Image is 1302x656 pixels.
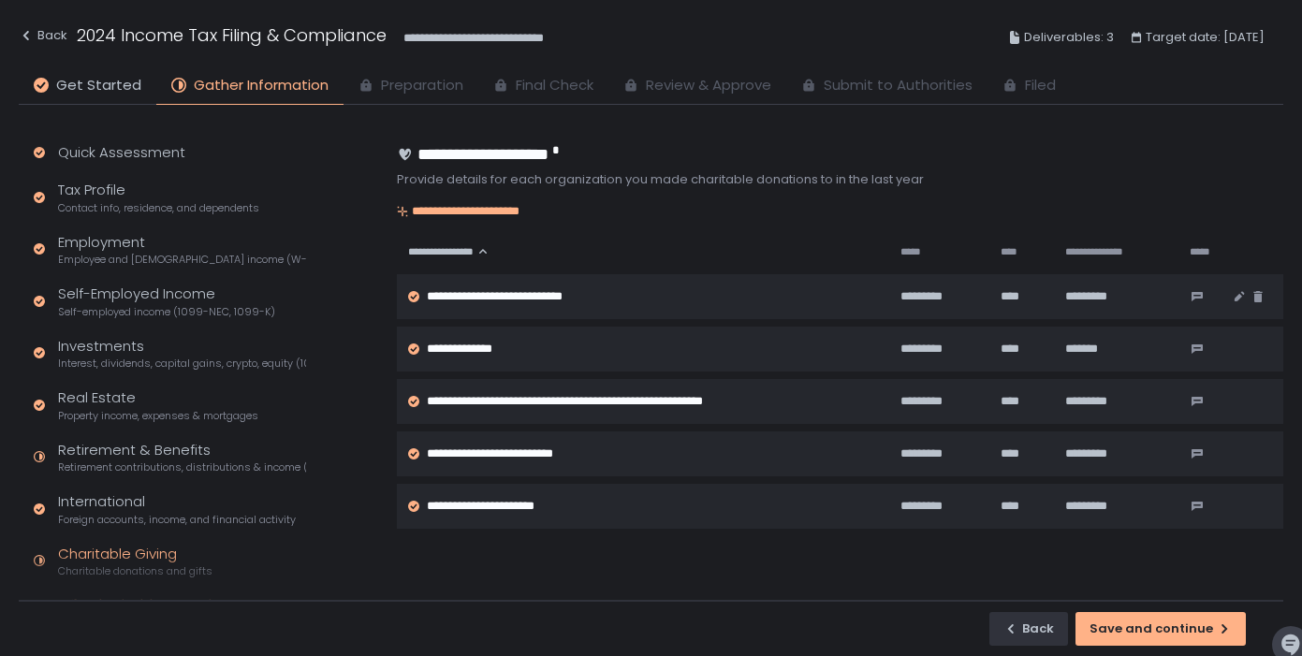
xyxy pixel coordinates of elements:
span: Submit to Authorities [824,75,973,96]
span: Charitable donations and gifts [58,564,212,578]
span: Get Started [56,75,141,96]
div: Employment [58,232,306,268]
div: Quick Assessment [58,142,185,164]
div: Retirement & Benefits [58,440,306,475]
div: Tax Profile [58,180,259,215]
span: Review & Approve [646,75,771,96]
h1: 2024 Income Tax Filing & Compliance [77,22,387,48]
button: Back [989,612,1068,646]
span: Self-employed income (1099-NEC, 1099-K) [58,305,275,319]
button: Back [19,22,67,53]
div: Back [1003,620,1054,637]
div: Back [19,24,67,47]
div: Self-Employed Income [58,284,275,319]
span: Target date: [DATE] [1146,26,1265,49]
span: Gather Information [194,75,329,96]
span: Filed [1025,75,1056,96]
span: Property income, expenses & mortgages [58,409,258,423]
span: Foreign accounts, income, and financial activity [58,513,296,527]
span: Final Check [516,75,593,96]
button: Save and continue [1075,612,1246,646]
span: Interest, dividends, capital gains, crypto, equity (1099s, K-1s) [58,357,306,371]
span: Preparation [381,75,463,96]
div: Investments [58,336,306,372]
span: Retirement contributions, distributions & income (1099-R, 5498) [58,460,306,474]
div: International [58,491,296,527]
div: Charitable Giving [58,544,212,579]
span: Contact info, residence, and dependents [58,201,259,215]
div: Real Estate [58,387,258,423]
div: Charitable Donations [88,595,237,614]
div: Save and continue [1090,620,1232,637]
span: Deliverables: 3 [1024,26,1114,49]
span: Employee and [DEMOGRAPHIC_DATA] income (W-2s) [58,253,306,267]
div: Provide details for each organization you made charitable donations to in the last year [397,171,1283,188]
